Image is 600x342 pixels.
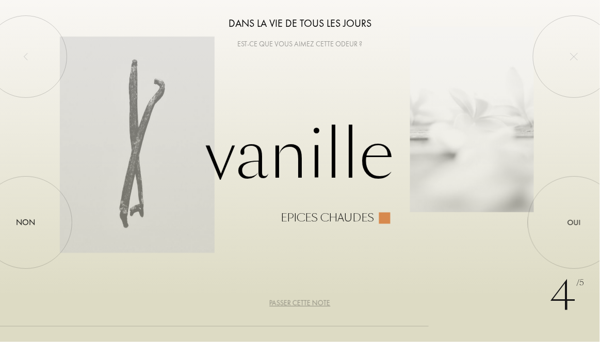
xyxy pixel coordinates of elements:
img: quit_onboard.svg [570,53,578,61]
div: Oui [567,216,581,228]
div: Vanille [60,118,540,224]
div: Non [17,216,36,229]
div: Epices chaudes [281,213,374,224]
div: 4 [550,265,585,327]
div: Passer cette note [270,298,331,309]
span: /5 [577,277,585,289]
img: left_onboard.svg [22,53,30,61]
